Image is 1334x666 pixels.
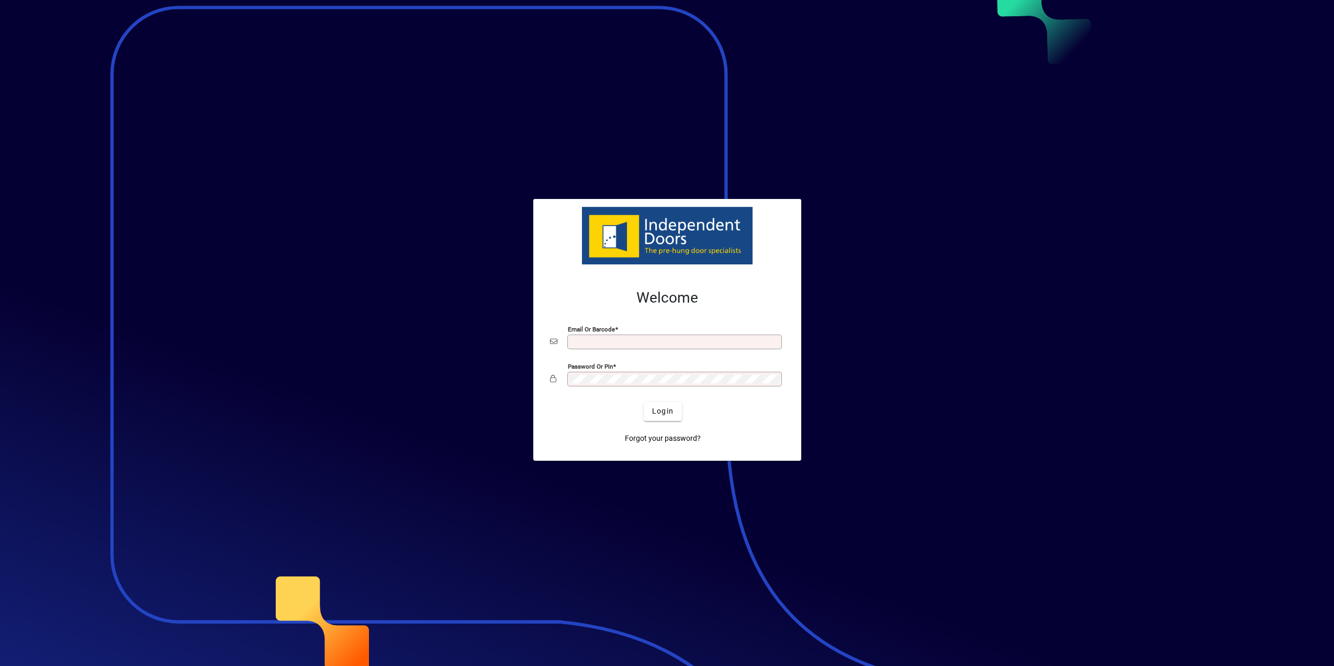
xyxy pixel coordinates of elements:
span: Forgot your password? [625,433,701,444]
span: Login [652,406,674,417]
mat-label: Password or Pin [568,362,613,370]
button: Login [644,402,682,421]
a: Forgot your password? [621,429,705,448]
h2: Welcome [550,289,784,307]
mat-label: Email or Barcode [568,325,615,332]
